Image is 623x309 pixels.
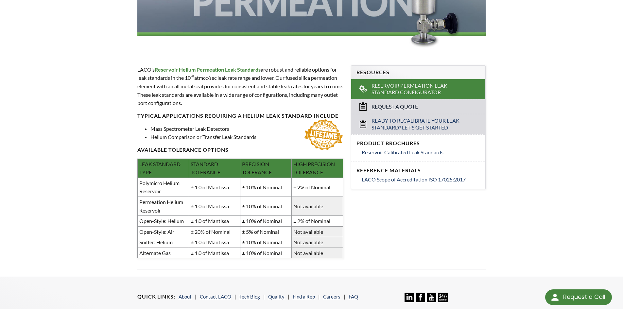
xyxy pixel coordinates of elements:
span: LACO Scope of Accreditation ISO 17025:2017 [362,176,466,182]
a: Contact LACO [200,294,231,300]
td: ± 10% of Nominal [240,237,292,248]
td: Open-Style: Air [137,226,189,237]
img: round button [550,292,560,302]
li: Helium Comparison or Transfer Leak Standards [150,133,343,141]
td: ± 1.0 of Mantissa [189,216,240,227]
a: 24/7 Support [438,297,448,303]
h4: Typical applications requiring a helium leak standard include [137,112,343,119]
td: ± 5% of Nominal [240,226,292,237]
h4: available Tolerance options [137,146,343,153]
a: Request a Quote [351,99,485,114]
td: ± 1.0 of Mantissa [189,197,240,215]
td: Polymicro Helium Reservoir [137,178,189,197]
sup: -9 [191,74,194,79]
h4: Quick Links [137,293,175,300]
td: Not available [292,226,343,237]
div: Request a Call [545,289,612,305]
li: Mass Spectrometer Leak Detectors [150,125,343,133]
td: ± 10% of Nominal [240,216,292,227]
p: LACO’s are robust and reliable options for leak standards in the 10 atmcc/sec leak rate range and... [137,65,343,107]
a: Ready to Recalibrate Your Leak Standard? Let's Get Started [351,114,485,134]
a: Tech Blog [239,294,260,300]
span: Request a Quote [372,103,418,110]
strong: Reservoir Helium Permeation Leak Standards [155,66,261,73]
span: HIGH PRECISION TOLERANCE [293,161,335,176]
td: ± 10% of Nominal [240,248,292,258]
span: PRECISION TOLERANCE [242,161,272,176]
td: ± 1.0 of Mantissa [189,248,240,258]
td: ± 2% of Nominal [292,216,343,227]
a: About [179,294,192,300]
td: ± 2% of Nominal [292,178,343,197]
td: Alternate Gas [137,248,189,258]
h4: Reference Materials [356,167,480,174]
a: Find a Rep [293,294,315,300]
td: ± 1.0 of Mantissa [189,178,240,197]
td: ± 10% of Nominal [240,178,292,197]
a: Quality [268,294,285,300]
img: Lifetime-Warranty.png [304,119,343,150]
span: STANDARD TOLERANCE [191,161,220,176]
span: Reservoir Calibrated Leak Standards [362,149,443,155]
span: LEAK STANDARD TYPE [139,161,181,176]
h4: Resources [356,69,480,76]
a: Reservoir Calibrated Leak Standards [362,148,480,157]
td: Open-Style: Helium [137,216,189,227]
a: LACO Scope of Accreditation ISO 17025:2017 [362,175,480,184]
td: Not available [292,237,343,248]
td: Permeation Helium Reservoir [137,197,189,215]
td: Not available [292,197,343,215]
td: ± 10% of Nominal [240,197,292,215]
span: Ready to Recalibrate Your Leak Standard? Let's Get Started [372,117,466,131]
a: Careers [323,294,340,300]
a: FAQ [349,294,358,300]
span: Reservoir Permeation Leak Standard Configurator [372,82,466,96]
div: Request a Call [563,289,605,304]
a: Reservoir Permeation Leak Standard Configurator [351,79,485,99]
img: 24/7 Support Icon [438,293,448,302]
td: Sniffer: Helium [137,237,189,248]
td: ± 1.0 of Mantissa [189,237,240,248]
h4: Product Brochures [356,140,480,147]
td: Not available [292,248,343,258]
td: ± 20% of Nominal [189,226,240,237]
